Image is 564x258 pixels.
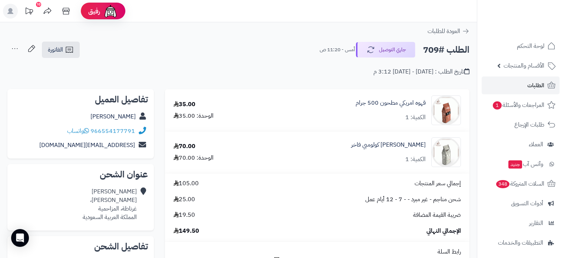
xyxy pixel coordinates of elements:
a: تحديثات المنصة [20,4,38,20]
img: 1704971680-%D8%AD%D8%A8-%D8%A7%D8%B3%D8%A8%D8%B1%D9%8A%D8%B3%D9%88-1-%D9%83--%D8%A8%D8%B1%D9%8A%D... [432,137,461,167]
span: التقارير [529,218,543,228]
div: الكمية: 1 [405,113,426,122]
div: 35.00 [174,100,195,109]
div: الكمية: 1 [405,155,426,164]
small: أمس - 11:20 ص [320,46,355,53]
span: 25.00 [174,195,195,204]
span: الإجمالي النهائي [426,227,461,235]
span: طلبات الإرجاع [514,120,544,130]
span: 348 [496,180,509,188]
h2: عنوان الشحن [13,170,148,179]
a: قهوه امريكي مطحون 500 جرام [356,99,426,107]
img: 1696328983-%D9%82%D9%87%D9%88%D8%A9-%D8%A3%D9%85%D8%B1%D9%8A%D9%83%D9%8A-90x90.gif [432,95,461,125]
span: أدوات التسويق [511,198,543,209]
span: لوحة التحكم [517,41,544,51]
a: طلبات الإرجاع [482,116,560,134]
a: العودة للطلبات [428,27,469,36]
span: الفاتورة [48,45,63,54]
img: ai-face.png [103,4,118,19]
a: [EMAIL_ADDRESS][DOMAIN_NAME] [39,141,135,150]
span: جديد [508,160,522,169]
span: 1 [493,101,502,110]
div: 70.00 [174,142,195,151]
span: شحن مناجم - غير مبرد - - 7 - 12 أيام عمل [365,195,461,204]
span: المراجعات والأسئلة [492,100,544,110]
span: 19.50 [174,211,195,219]
a: الفاتورة [42,42,80,58]
a: [PERSON_NAME] [90,112,136,121]
button: جاري التوصيل [356,42,415,58]
h2: تفاصيل العميل [13,95,148,104]
div: رابط السلة [168,248,466,256]
a: العملاء [482,135,560,153]
h2: تفاصيل الشحن [13,242,148,251]
span: السلات المتروكة [495,179,544,189]
span: العملاء [529,139,543,150]
img: logo-2.png [514,6,557,21]
div: 10 [36,2,41,7]
div: تاريخ الطلب : [DATE] - [DATE] 3:12 م [373,68,469,76]
a: [PERSON_NAME] كولومبي فاخر [351,141,426,149]
a: التقارير [482,214,560,232]
a: الطلبات [482,76,560,94]
span: رفيق [88,7,100,16]
span: الطلبات [527,80,544,91]
div: الوحدة: 70.00 [174,154,214,162]
a: السلات المتروكة348 [482,175,560,193]
span: ضريبة القيمة المضافة [413,211,461,219]
span: التطبيقات والخدمات [498,238,543,248]
span: إجمالي سعر المنتجات [415,179,461,188]
a: وآتس آبجديد [482,155,560,173]
div: [PERSON_NAME] [PERSON_NAME]، غرناطة، المزاحمية المملكة العربية السعودية [83,187,137,221]
a: واتساب [67,127,89,135]
span: العودة للطلبات [428,27,460,36]
a: أدوات التسويق [482,195,560,212]
a: لوحة التحكم [482,37,560,55]
a: 966554177791 [90,127,135,135]
div: الوحدة: 35.00 [174,112,214,120]
span: الأقسام والمنتجات [504,61,544,71]
h2: الطلب #709 [423,42,469,58]
div: Open Intercom Messenger [11,229,29,247]
span: 105.00 [174,179,199,188]
a: المراجعات والأسئلة1 [482,96,560,114]
span: وآتس آب [508,159,543,169]
span: 149.50 [174,227,199,235]
a: التطبيقات والخدمات [482,234,560,252]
